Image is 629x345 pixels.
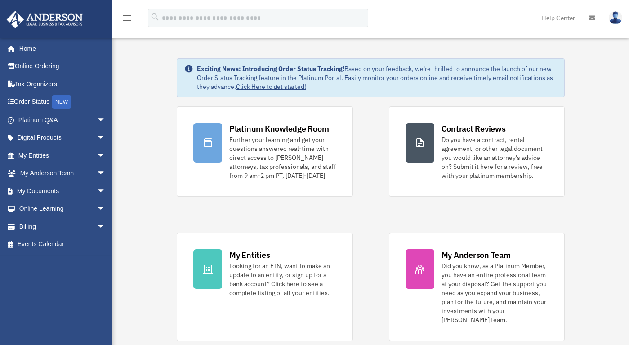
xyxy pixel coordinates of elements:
[6,75,119,93] a: Tax Organizers
[6,164,119,182] a: My Anderson Teamarrow_drop_down
[442,135,549,180] div: Do you have a contract, rental agreement, or other legal document you would like an attorney's ad...
[97,146,115,165] span: arrow_drop_down
[609,11,622,24] img: User Pic
[177,106,353,197] a: Platinum Knowledge Room Further your learning and get your questions answered real-time with dire...
[442,123,506,134] div: Contract Reviews
[229,123,329,134] div: Platinum Knowledge Room
[97,111,115,129] span: arrow_drop_down
[97,217,115,236] span: arrow_drop_down
[6,200,119,218] a: Online Learningarrow_drop_down
[442,261,549,324] div: Did you know, as a Platinum Member, you have an entire professional team at your disposal? Get th...
[6,129,119,147] a: Digital Productsarrow_drop_down
[177,233,353,341] a: My Entities Looking for an EIN, want to make an update to an entity, or sign up for a bank accoun...
[121,16,132,23] a: menu
[229,249,270,261] div: My Entities
[197,64,557,91] div: Based on your feedback, we're thrilled to announce the launch of our new Order Status Tracking fe...
[6,57,119,75] a: Online Ordering
[229,261,336,297] div: Looking for an EIN, want to make an update to an entity, or sign up for a bank account? Click her...
[442,249,511,261] div: My Anderson Team
[236,83,306,91] a: Click Here to get started!
[6,182,119,200] a: My Documentsarrow_drop_down
[150,12,160,22] i: search
[97,182,115,200] span: arrow_drop_down
[6,146,119,164] a: My Entitiesarrow_drop_down
[6,111,119,129] a: Platinum Q&Aarrow_drop_down
[6,40,115,57] a: Home
[97,164,115,183] span: arrow_drop_down
[6,217,119,235] a: Billingarrow_drop_down
[197,65,344,73] strong: Exciting News: Introducing Order Status Tracking!
[6,235,119,253] a: Events Calendar
[389,106,565,197] a: Contract Reviews Do you have a contract, rental agreement, or other legal document you would like...
[97,129,115,147] span: arrow_drop_down
[389,233,565,341] a: My Anderson Team Did you know, as a Platinum Member, you have an entire professional team at your...
[4,11,85,28] img: Anderson Advisors Platinum Portal
[229,135,336,180] div: Further your learning and get your questions answered real-time with direct access to [PERSON_NAM...
[97,200,115,218] span: arrow_drop_down
[52,95,71,109] div: NEW
[121,13,132,23] i: menu
[6,93,119,111] a: Order StatusNEW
